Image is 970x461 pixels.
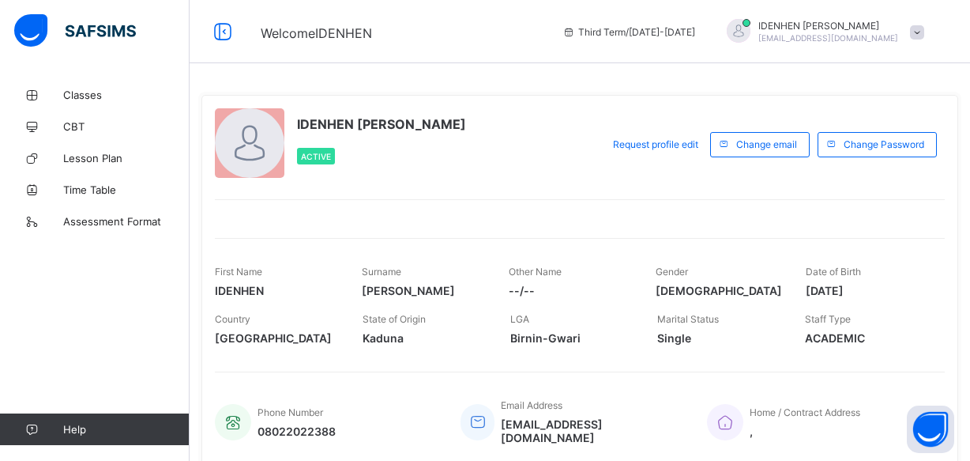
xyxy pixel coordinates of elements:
button: Open asap [907,406,954,453]
span: CBT [63,120,190,133]
span: [EMAIL_ADDRESS][DOMAIN_NAME] [758,33,898,43]
span: Marital Status [657,313,719,325]
span: Single [657,331,781,345]
span: Active [301,152,331,161]
span: LGA [510,313,529,325]
span: Date of Birth [806,266,861,278]
span: Change Password [844,138,924,150]
span: [GEOGRAPHIC_DATA] [215,331,339,345]
span: [PERSON_NAME] [362,284,485,297]
span: [DEMOGRAPHIC_DATA] [656,284,782,297]
img: safsims [14,14,136,47]
span: Time Table [63,183,190,196]
span: Staff Type [805,313,851,325]
span: session/term information [562,26,695,38]
span: --/-- [509,284,632,297]
span: First Name [215,266,262,278]
div: IDENHENPETER [711,19,932,45]
span: Surname [362,266,401,278]
span: State of Origin [363,313,426,325]
span: Other Name [509,266,562,278]
span: Classes [63,89,190,101]
span: , [750,425,860,438]
span: Lesson Plan [63,152,190,164]
span: Country [215,313,250,325]
span: Welcome IDENHEN [261,25,372,41]
span: Phone Number [258,406,323,418]
span: Home / Contract Address [750,406,860,418]
span: Request profile edit [613,138,698,150]
span: 08022022388 [258,425,336,438]
span: [EMAIL_ADDRESS][DOMAIN_NAME] [501,418,683,444]
span: Assessment Format [63,215,190,228]
span: IDENHEN [PERSON_NAME] [297,116,466,132]
span: Birnin-Gwari [510,331,634,345]
span: IDENHEN [PERSON_NAME] [758,20,898,32]
span: Change email [736,138,797,150]
span: Help [63,423,189,436]
span: ACADEMIC [805,331,929,345]
span: Gender [656,266,688,278]
span: Kaduna [363,331,487,345]
span: Email Address [501,399,562,411]
span: [DATE] [806,284,929,297]
span: IDENHEN [215,284,338,297]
